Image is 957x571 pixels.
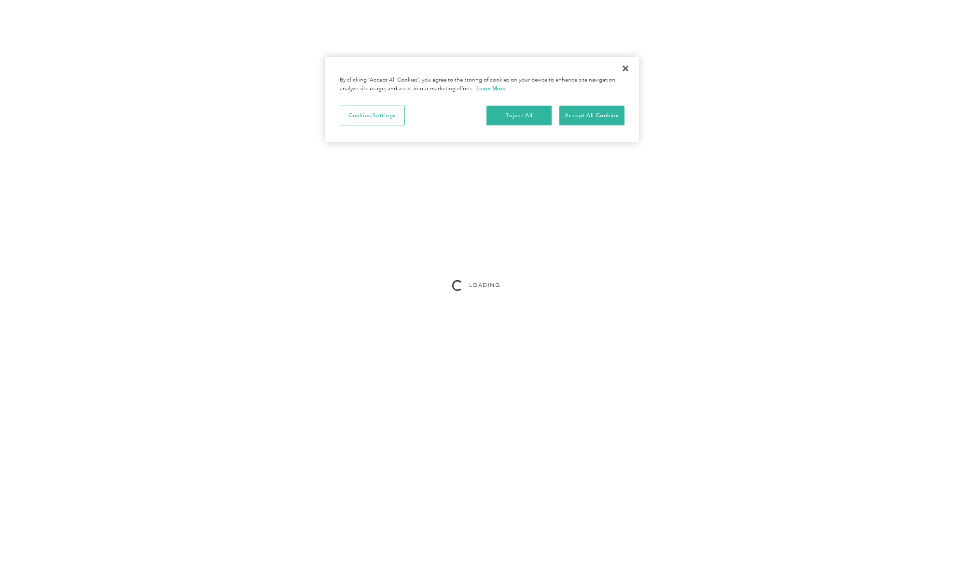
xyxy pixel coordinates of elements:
button: Accept All Cookies [559,106,624,126]
div: Privacy [325,57,639,142]
button: Close [615,58,636,79]
div: By clicking “Accept All Cookies”, you agree to the storing of cookies on your device to enhance s... [340,76,624,93]
div: Loading... [469,281,507,290]
button: Cookies Settings [340,106,405,126]
button: Reject All [486,106,552,126]
a: More information about your privacy, opens in a new tab [476,85,506,92]
div: Cookie banner [325,57,639,142]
